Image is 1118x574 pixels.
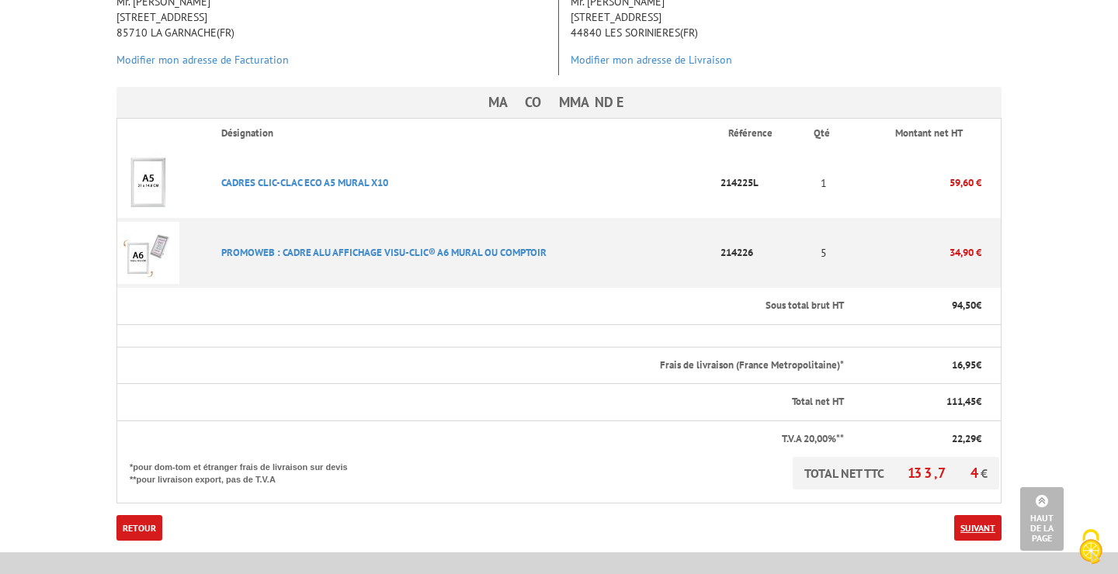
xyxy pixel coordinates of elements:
[946,395,976,408] span: 111,45
[858,432,981,447] p: €
[221,176,388,189] a: CADRES CLIC-CLAC ECO A5 MURAL X10
[954,515,1002,541] a: Suivant
[117,347,846,384] th: Frais de livraison (France Metropolitaine)*
[1071,527,1110,566] img: Cookies (fenêtre modale)
[117,152,179,214] img: CADRES CLIC-CLAC ECO A5 MURAL X10
[952,299,976,312] span: 94,50
[130,457,363,486] p: *pour dom-tom et étranger frais de livraison sur devis **pour livraison export, pas de T.V.A
[116,53,289,67] a: Modifier mon adresse de Facturation
[858,358,981,373] p: €
[801,119,845,148] th: Qté
[116,515,162,541] a: Retour
[858,395,981,410] p: €
[952,358,976,372] span: 16,95
[571,53,732,67] a: Modifier mon adresse de Livraison
[209,119,716,148] th: Désignation
[716,169,801,196] p: 214225L
[1020,487,1064,551] a: Haut de la page
[117,384,846,421] th: Total net HT
[952,432,976,445] span: 22,29
[845,169,981,196] p: 59,60 €
[130,432,844,447] p: T.V.A 20,00%**
[793,457,999,489] p: TOTAL NET TTC €
[716,239,801,266] p: 214226
[116,87,1002,118] h3: Ma commande
[858,299,981,313] p: €
[117,222,179,284] img: PROMOWEB : CADRE ALU AFFICHAGE VISU-CLIC® A6 MURAL OU COMPTOIR
[858,126,999,141] p: Montant net HT
[117,288,846,324] th: Sous total brut HT
[221,246,547,259] a: PROMOWEB : CADRE ALU AFFICHAGE VISU-CLIC® A6 MURAL OU COMPTOIR
[716,119,801,148] th: Référence
[845,239,981,266] p: 34,90 €
[1064,521,1118,574] button: Cookies (fenêtre modale)
[801,218,845,288] td: 5
[801,148,845,218] td: 1
[908,464,981,482] span: 133,74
